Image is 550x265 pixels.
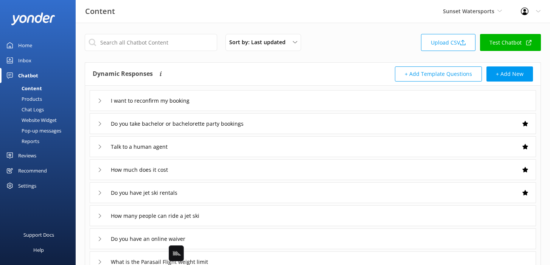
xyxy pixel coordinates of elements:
a: Pop-up messages [5,125,76,136]
button: + Add New [486,66,533,82]
a: Products [5,94,76,104]
a: Content [5,83,76,94]
h4: Dynamic Responses [93,66,153,82]
div: Chatbot [18,68,38,83]
a: Chat Logs [5,104,76,115]
span: Sunset Watersports [443,8,494,15]
a: Upload CSV [421,34,475,51]
div: Website Widget [5,115,57,125]
div: Products [5,94,42,104]
a: Test Chatbot [480,34,541,51]
div: Support Docs [23,227,54,242]
img: yonder-white-logo.png [11,12,55,25]
span: Sort by: Last updated [229,38,290,46]
div: Home [18,38,32,53]
div: Help [33,242,44,257]
div: Reviews [18,148,36,163]
div: Chat Logs [5,104,44,115]
h3: Content [85,5,115,17]
div: Recommend [18,163,47,178]
div: Content [5,83,42,94]
div: Pop-up messages [5,125,61,136]
div: Reports [5,136,39,146]
div: Inbox [18,53,31,68]
div: Settings [18,178,36,193]
a: Website Widget [5,115,76,125]
button: + Add Template Questions [395,66,482,82]
input: Search all Chatbot Content [85,34,217,51]
a: Reports [5,136,76,146]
